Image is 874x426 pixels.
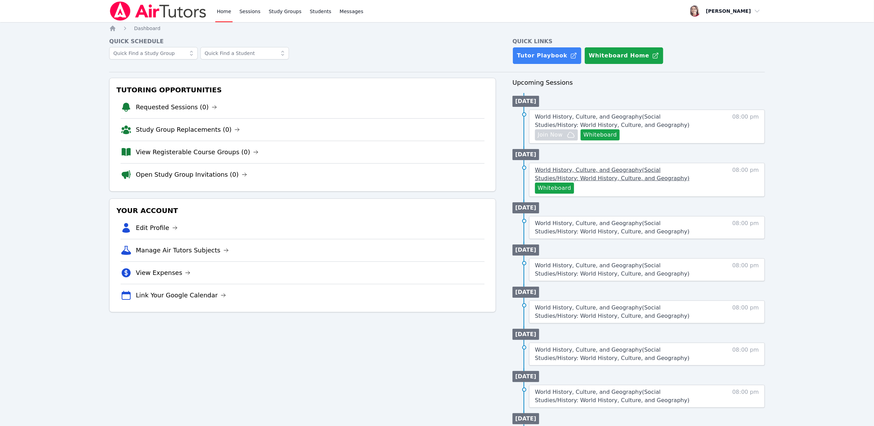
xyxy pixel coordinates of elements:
a: View Expenses [136,268,190,278]
button: Join Now [535,129,578,140]
a: Manage Air Tutors Subjects [136,246,229,255]
nav: Breadcrumb [109,25,765,32]
li: [DATE] [513,329,539,340]
span: World History, Culture, and Geography ( Social Studies/History: World History, Culture, and Geogr... [535,389,689,404]
a: Open Study Group Invitations (0) [136,170,247,179]
span: World History, Culture, and Geography ( Social Studies/History: World History, Culture, and Geogr... [535,346,689,361]
span: World History, Culture, and Geography ( Social Studies/History: World History, Culture, and Geogr... [535,304,689,319]
span: World History, Culture, and Geography ( Social Studies/History: World History, Culture, and Geogr... [535,262,689,277]
a: World History, Culture, and Geography(Social Studies/History: World History, Culture, and Geography) [535,219,703,236]
li: [DATE] [513,371,539,382]
span: World History, Culture, and Geography ( Social Studies/History: World History, Culture, and Geogr... [535,167,689,182]
span: 08:00 pm [732,304,759,320]
h3: Upcoming Sessions [513,78,765,87]
input: Quick Find a Study Group [109,47,198,59]
span: World History, Culture, and Geography ( Social Studies/History: World History, Culture, and Geogr... [535,113,689,128]
h3: Your Account [115,204,490,217]
span: 08:00 pm [732,261,759,278]
a: Requested Sessions (0) [136,102,217,112]
a: Tutor Playbook [513,47,582,64]
img: Air Tutors [109,1,207,21]
span: 08:00 pm [732,219,759,236]
a: World History, Culture, and Geography(Social Studies/History: World History, Culture, and Geography) [535,388,703,405]
button: Whiteboard Home [584,47,664,64]
a: Link Your Google Calendar [136,290,226,300]
li: [DATE] [513,413,539,424]
button: Whiteboard [535,183,574,194]
li: [DATE] [513,287,539,298]
input: Quick Find a Student [200,47,289,59]
span: 08:00 pm [732,388,759,405]
span: 08:00 pm [732,113,759,140]
a: Dashboard [134,25,160,32]
li: [DATE] [513,202,539,213]
h4: Quick Schedule [109,37,496,46]
a: World History, Culture, and Geography(Social Studies/History: World History, Culture, and Geography) [535,346,703,362]
span: Dashboard [134,26,160,31]
h4: Quick Links [513,37,765,46]
a: Study Group Replacements (0) [136,125,240,135]
span: 08:00 pm [732,346,759,362]
a: World History, Culture, and Geography(Social Studies/History: World History, Culture, and Geography) [535,261,703,278]
a: Edit Profile [136,223,178,233]
span: Messages [340,8,364,15]
span: World History, Culture, and Geography ( Social Studies/History: World History, Culture, and Geogr... [535,220,689,235]
a: World History, Culture, and Geography(Social Studies/History: World History, Culture, and Geography) [535,166,703,183]
a: World History, Culture, and Geography(Social Studies/History: World History, Culture, and Geography) [535,304,703,320]
h3: Tutoring Opportunities [115,84,490,96]
span: Join Now [538,131,563,139]
li: [DATE] [513,96,539,107]
button: Whiteboard [581,129,620,140]
span: 08:00 pm [732,166,759,194]
a: View Registerable Course Groups (0) [136,147,259,157]
li: [DATE] [513,149,539,160]
li: [DATE] [513,244,539,256]
a: World History, Culture, and Geography(Social Studies/History: World History, Culture, and Geography) [535,113,703,129]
